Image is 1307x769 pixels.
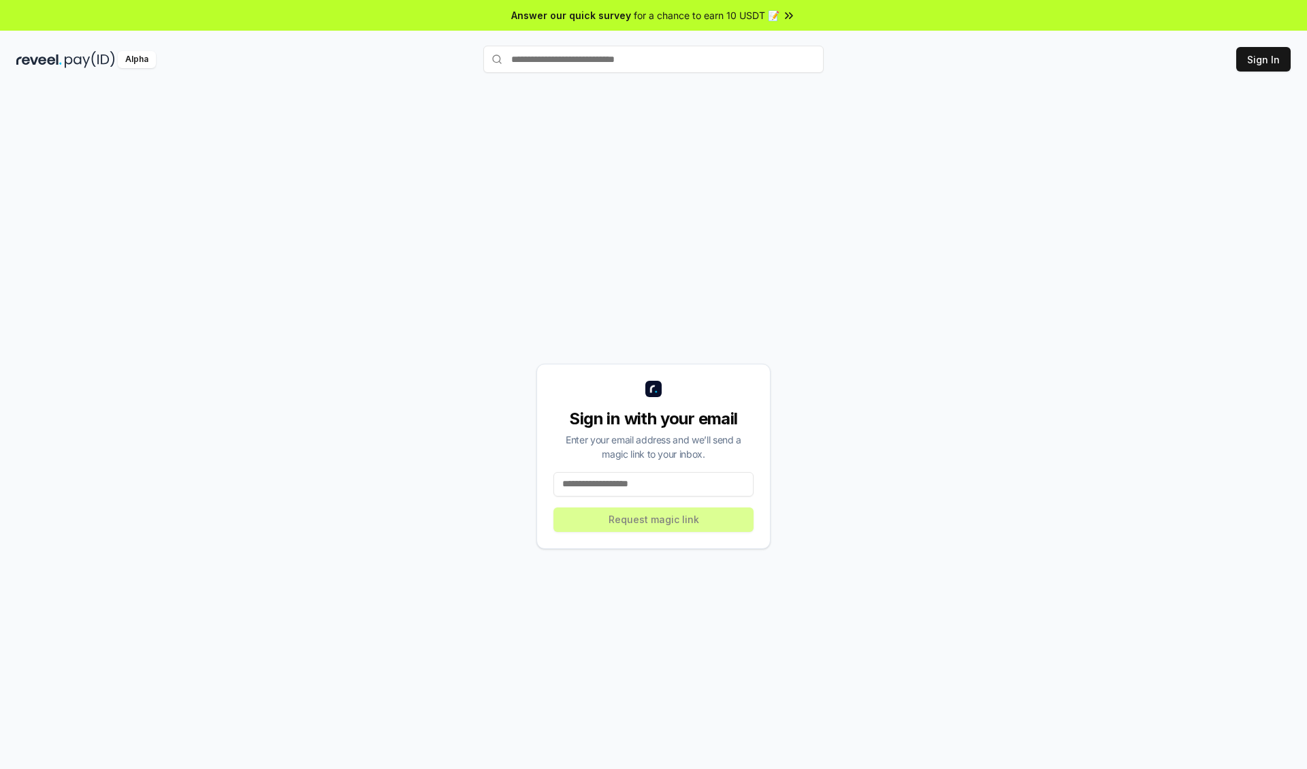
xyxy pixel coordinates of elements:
span: Answer our quick survey [511,8,631,22]
img: reveel_dark [16,51,62,68]
div: Enter your email address and we’ll send a magic link to your inbox. [553,433,754,461]
div: Alpha [118,51,156,68]
div: Sign in with your email [553,408,754,430]
span: for a chance to earn 10 USDT 📝 [634,8,779,22]
img: logo_small [645,381,662,397]
button: Sign In [1236,47,1291,72]
img: pay_id [65,51,115,68]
